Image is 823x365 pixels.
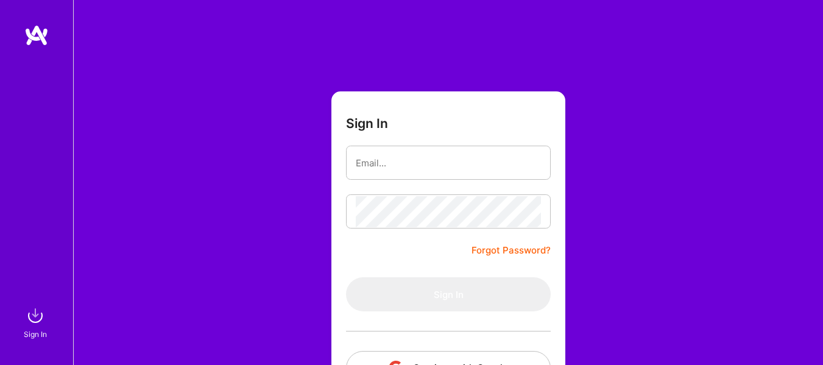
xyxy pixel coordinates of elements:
button: Sign In [346,277,551,311]
a: sign inSign In [26,303,48,341]
input: Email... [356,147,541,179]
h3: Sign In [346,116,388,131]
img: logo [24,24,49,46]
div: Sign In [24,328,47,341]
a: Forgot Password? [472,243,551,258]
img: sign in [23,303,48,328]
